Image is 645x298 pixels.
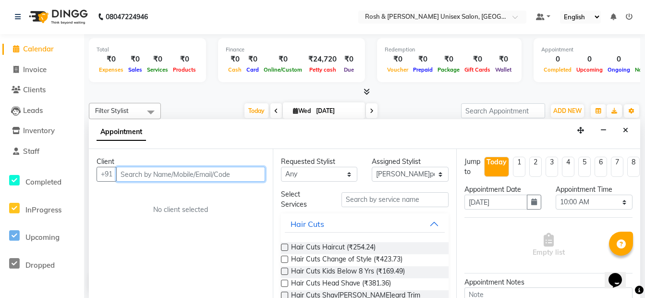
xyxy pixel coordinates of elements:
[462,66,493,73] span: Gift Cards
[23,126,55,135] span: Inventory
[24,3,90,30] img: logo
[226,54,244,65] div: ₹0
[120,205,242,215] div: No client selected
[595,157,607,177] li: 6
[23,106,43,115] span: Leads
[291,242,376,254] span: Hair Cuts Haircut (₹254.24)
[307,66,339,73] span: Petty cash
[2,64,82,75] a: Invoice
[25,205,61,214] span: InProgress
[145,66,170,73] span: Services
[464,185,541,195] div: Appointment Date
[464,277,633,287] div: Appointment Notes
[244,103,268,118] span: Today
[170,54,198,65] div: ₹0
[97,46,198,54] div: Total
[106,3,148,30] b: 08047224946
[291,107,313,114] span: Wed
[462,54,493,65] div: ₹0
[97,157,265,167] div: Client
[574,54,605,65] div: 0
[2,146,82,157] a: Staff
[341,66,356,73] span: Due
[2,105,82,116] a: Leads
[461,103,545,118] input: Search Appointment
[605,260,635,288] iframe: chat widget
[2,125,82,137] a: Inventory
[435,54,462,65] div: ₹0
[291,254,402,266] span: Hair Cuts Change of Style (₹423.73)
[25,177,61,186] span: Completed
[23,44,54,53] span: Calendar
[126,54,145,65] div: ₹0
[116,167,265,182] input: Search by Name/Mobile/Email/Code
[261,54,304,65] div: ₹0
[411,66,435,73] span: Prepaid
[97,66,126,73] span: Expenses
[562,157,574,177] li: 4
[23,147,39,156] span: Staff
[274,189,335,210] div: Select Services
[611,157,623,177] li: 7
[546,157,558,177] li: 3
[170,66,198,73] span: Products
[2,85,82,96] a: Clients
[493,66,514,73] span: Wallet
[23,65,47,74] span: Invoice
[385,54,411,65] div: ₹0
[291,266,405,278] span: Hair Cuts Kids Below 8 Yrs (₹169.49)
[541,66,574,73] span: Completed
[487,157,507,167] div: Today
[304,54,341,65] div: ₹24,720
[493,54,514,65] div: ₹0
[226,46,357,54] div: Finance
[551,104,584,118] button: ADD NEW
[341,54,357,65] div: ₹0
[533,233,565,258] span: Empty list
[513,157,525,177] li: 1
[97,124,146,141] span: Appointment
[411,54,435,65] div: ₹0
[25,233,60,242] span: Upcoming
[464,157,480,177] div: Jump to
[385,66,411,73] span: Voucher
[605,54,633,65] div: 0
[23,85,46,94] span: Clients
[291,278,391,290] span: Hair Cuts Head Shave (₹381.36)
[97,54,126,65] div: ₹0
[578,157,591,177] li: 5
[553,107,582,114] span: ADD NEW
[556,185,633,195] div: Appointment Time
[97,167,117,182] button: +91
[244,66,261,73] span: Card
[2,44,82,55] a: Calendar
[627,157,640,177] li: 8
[619,123,633,138] button: Close
[529,157,542,177] li: 2
[385,46,514,54] div: Redemption
[126,66,145,73] span: Sales
[541,54,574,65] div: 0
[285,215,445,233] button: Hair Cuts
[244,54,261,65] div: ₹0
[574,66,605,73] span: Upcoming
[281,157,358,167] div: Requested Stylist
[291,218,324,230] div: Hair Cuts
[435,66,462,73] span: Package
[261,66,304,73] span: Online/Custom
[226,66,244,73] span: Cash
[313,104,361,118] input: 2025-09-03
[464,195,527,210] input: yyyy-mm-dd
[145,54,170,65] div: ₹0
[95,107,129,114] span: Filter Stylist
[372,157,449,167] div: Assigned Stylist
[341,192,449,207] input: Search by service name
[605,66,633,73] span: Ongoing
